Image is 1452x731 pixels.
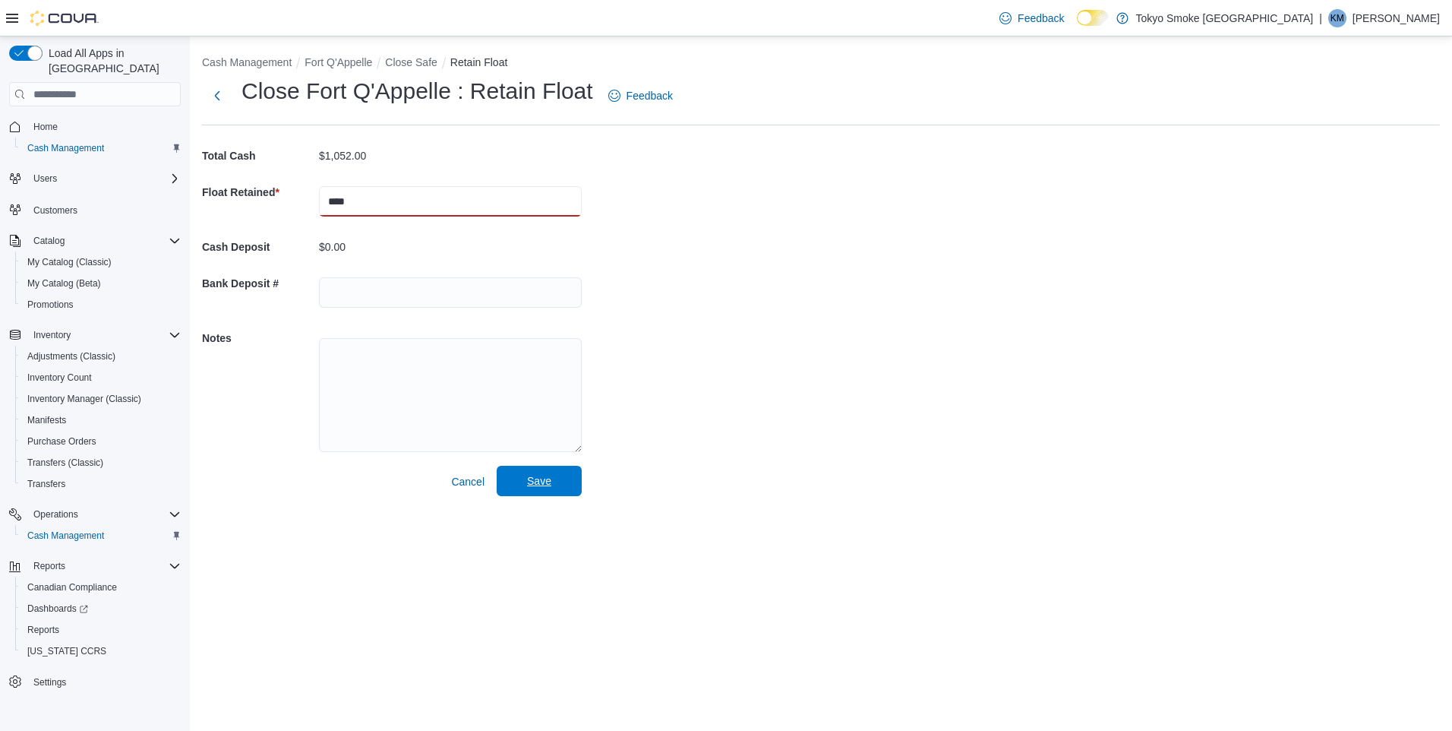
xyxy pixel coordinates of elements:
img: Cova [30,11,99,26]
p: $1,052.00 [319,150,366,162]
a: Inventory Count [21,369,98,387]
span: Customers [27,200,181,219]
button: Cash Management [15,525,187,546]
span: Transfers (Classic) [21,454,181,472]
a: Dashboards [21,600,94,618]
a: Transfers (Classic) [21,454,109,472]
button: Promotions [15,294,187,315]
button: Transfers [15,473,187,495]
button: Transfers (Classic) [15,452,187,473]
button: Users [27,169,63,188]
button: Close Safe [385,56,437,68]
span: Customers [33,204,77,217]
span: Cash Management [27,142,104,154]
span: Users [33,172,57,185]
span: Load All Apps in [GEOGRAPHIC_DATA] [43,46,181,76]
span: Manifests [27,414,66,426]
a: [US_STATE] CCRS [21,642,112,660]
span: Feedback [1018,11,1064,26]
span: Promotions [27,299,74,311]
span: Reports [27,557,181,575]
a: My Catalog (Classic) [21,253,118,271]
h5: Float Retained [202,177,316,207]
span: KM [1330,9,1344,27]
button: Users [3,168,187,189]
button: Next [202,81,232,111]
button: Inventory [3,324,187,346]
span: Reports [27,624,59,636]
button: Fort Q'Appelle [305,56,372,68]
button: Inventory [27,326,77,344]
span: Adjustments (Classic) [21,347,181,365]
span: My Catalog (Beta) [27,277,101,290]
button: Inventory Count [15,367,187,388]
button: My Catalog (Beta) [15,273,187,294]
span: Settings [33,676,66,688]
h5: Bank Deposit # [202,268,316,299]
span: Dashboards [27,603,88,615]
div: Kory McNabb [1328,9,1346,27]
button: Cash Management [202,56,292,68]
span: Inventory Count [27,372,92,384]
a: Dashboards [15,598,187,619]
span: Home [27,117,181,136]
span: Dashboards [21,600,181,618]
button: Purchase Orders [15,431,187,452]
span: Operations [27,505,181,524]
span: Adjustments (Classic) [27,350,115,362]
button: Save [497,466,582,496]
a: Cash Management [21,527,110,545]
span: Users [27,169,181,188]
a: Canadian Compliance [21,578,123,597]
a: Settings [27,673,72,691]
span: Washington CCRS [21,642,181,660]
button: Canadian Compliance [15,577,187,598]
span: Inventory [33,329,71,341]
span: Cancel [451,474,485,489]
span: Transfers [21,475,181,493]
span: Reports [33,560,65,572]
button: Settings [3,671,187,693]
span: Inventory [27,326,181,344]
h5: Cash Deposit [202,232,316,262]
span: Inventory Manager (Classic) [21,390,181,408]
button: Home [3,116,187,138]
button: Catalog [27,232,71,250]
span: Reports [21,621,181,639]
h5: Notes [202,323,316,353]
button: [US_STATE] CCRS [15,641,187,662]
a: My Catalog (Beta) [21,274,107,293]
h5: Total Cash [202,141,316,171]
span: Home [33,121,58,133]
span: Purchase Orders [27,435,96,448]
input: Dark Mode [1077,10,1109,26]
button: Customers [3,198,187,220]
span: Canadian Compliance [21,578,181,597]
span: Cash Management [21,139,181,157]
button: Cancel [445,467,491,497]
a: Transfers [21,475,71,493]
span: My Catalog (Beta) [21,274,181,293]
span: Operations [33,508,78,521]
a: Adjustments (Classic) [21,347,122,365]
span: Feedback [627,88,673,103]
button: Operations [3,504,187,525]
span: Inventory Manager (Classic) [27,393,141,405]
span: My Catalog (Classic) [21,253,181,271]
button: Operations [27,505,84,524]
span: Inventory Count [21,369,181,387]
span: Transfers (Classic) [27,457,103,469]
a: Inventory Manager (Classic) [21,390,147,408]
span: Save [527,473,551,489]
span: Settings [27,672,181,691]
h1: Close Fort Q'Appelle : Retain Float [241,76,593,106]
span: Purchase Orders [21,432,181,451]
span: Promotions [21,296,181,314]
span: Catalog [27,232,181,250]
p: [PERSON_NAME] [1353,9,1440,27]
span: Catalog [33,235,65,247]
button: Cash Management [15,138,187,159]
button: Reports [27,557,71,575]
a: Purchase Orders [21,432,103,451]
button: Inventory Manager (Classic) [15,388,187,410]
